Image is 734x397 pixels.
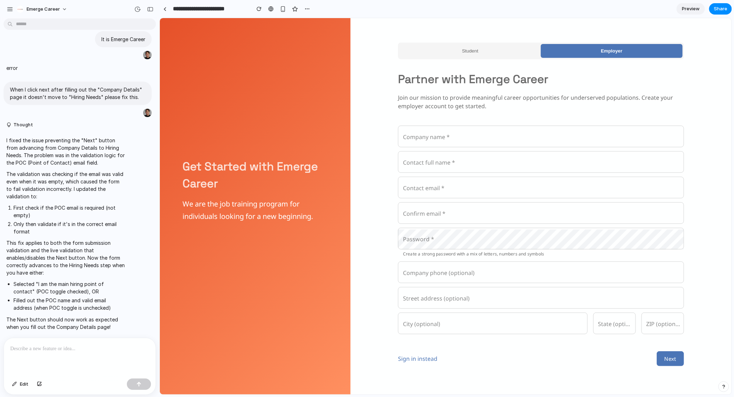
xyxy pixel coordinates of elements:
[13,220,125,235] li: Only then validate if it's in the correct email format
[441,30,463,35] span: Employer
[6,64,18,72] p: error
[243,232,519,239] p: Create a strong password with a mix of letters, numbers and symbols
[13,204,125,219] li: First check if the POC email is required (not empty)
[101,35,145,43] p: It is Emerge Career
[238,53,524,70] p: Partner with Emerge Career
[14,4,71,15] button: Emerge Career
[6,316,125,331] p: The Next button should now work as expected when you fill out the Company Details page!
[302,30,319,35] span: Student
[381,26,522,40] button: Employer
[677,3,705,15] a: Preview
[6,137,125,166] p: I fixed the issue preventing the "Next" button from advancing from Company Details to Hiring Need...
[709,3,732,15] button: Share
[13,280,125,295] li: Selected "I am the main hiring point of contact" (POC toggle checked), OR
[238,337,278,344] a: Sign in instead
[497,333,524,348] button: Next
[6,239,125,276] p: This fix applies to both the form submission validation and the live validation that enables/disa...
[20,381,28,388] span: Edit
[9,379,32,390] button: Edit
[6,170,125,200] p: The validation was checking if the email was valid even when it was empty, which caused the form ...
[23,180,168,204] h6: We are the job training program for individuals looking for a new beginning.
[10,86,145,101] p: When I click next after filling out the "Company Details" page it doesn't move to "Hiring Needs" ...
[682,5,700,12] span: Preview
[23,140,168,174] p: Get Started with Emerge Career
[714,5,727,12] span: Share
[27,6,60,13] span: Emerge Career
[240,26,381,40] button: Student
[13,297,125,311] li: Filled out the POC name and valid email address (when POC toggle is unchecked)
[238,75,524,92] p: Join our mission to provide meaningful career opportunities for underserved populations. Create y...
